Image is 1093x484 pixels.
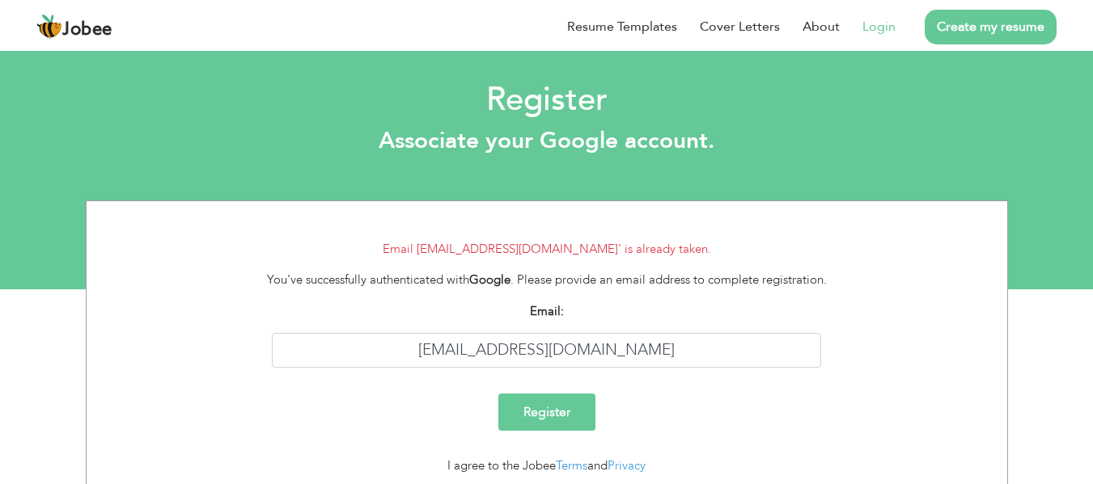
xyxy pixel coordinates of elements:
span: Jobee [62,21,112,39]
a: Privacy [608,457,646,473]
img: jobee.io [36,14,62,40]
a: About [803,17,840,36]
a: Create my resume [925,10,1057,44]
div: I agree to the Jobee and [248,457,845,475]
a: Terms [556,457,587,473]
h3: Associate your Google account. [12,128,1081,155]
a: Cover Letters [700,17,780,36]
div: You've successfully authenticated with . Please provide an email address to complete registration. [248,271,845,289]
a: Resume Templates [567,17,677,36]
a: Login [862,17,896,36]
input: Enter your email address [272,333,821,368]
input: Register [498,394,595,431]
li: Email [EMAIL_ADDRESS][DOMAIN_NAME]' is already taken. [99,240,995,259]
a: Jobee [36,14,112,40]
strong: Email: [530,303,564,319]
h2: Register [12,79,1081,121]
strong: Google [469,271,510,288]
